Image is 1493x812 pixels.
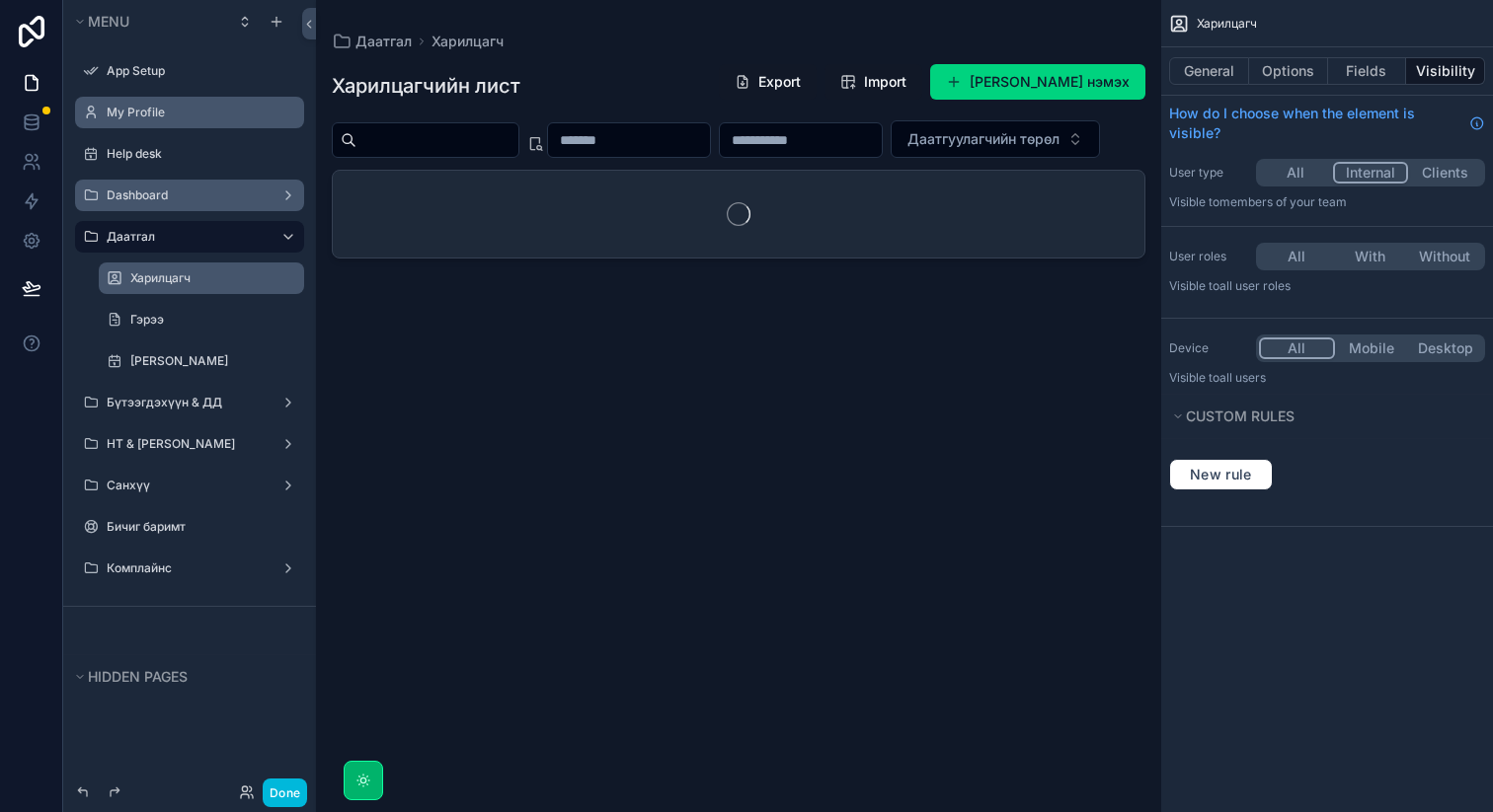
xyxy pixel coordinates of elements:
[1408,162,1482,184] button: Clients
[107,519,292,535] label: Бичиг баримт
[1169,57,1249,85] button: General
[1219,194,1347,209] span: Members of your team
[1169,370,1485,386] p: Visible to
[1259,162,1333,184] button: All
[130,312,292,328] label: Гэрээ
[1169,249,1248,264] label: User roles
[1186,407,1295,424] span: Custom rules
[1249,57,1328,85] button: Options
[1333,246,1407,267] button: With
[1259,246,1333,267] button: All
[107,229,265,245] label: Даатгал
[1408,246,1482,267] button: Without
[1169,403,1473,430] button: Custom rules
[88,668,188,685] span: Hidden pages
[130,270,292,286] label: Харилцагч
[107,63,292,79] label: App Setup
[1335,337,1409,359] button: Mobile
[1169,459,1273,490] button: New rule
[1197,16,1257,32] span: Харилцагч
[130,353,292,369] label: [PERSON_NAME]
[107,146,292,162] label: Help desk
[1406,57,1485,85] button: Visibility
[1169,278,1485,294] p: Visible to
[1259,337,1335,359] button: All
[1333,162,1409,184] button: Internal
[107,560,265,576] label: Комплайнс
[1169,165,1248,181] label: User type
[107,395,265,410] label: Бүтээгдэхүүн & ДД
[1169,104,1461,143] span: How do I choose when the element is visible?
[1219,370,1266,385] span: all users
[88,13,129,30] span: Menu
[1182,466,1260,483] span: New rule
[1408,337,1482,359] button: Desktop
[1219,278,1291,293] span: All user roles
[1169,104,1485,143] a: How do I choose when the element is visible?
[1328,57,1407,85] button: Fields
[1169,194,1485,210] p: Visible to
[263,778,307,807] button: Done
[107,436,265,452] label: НТ & [PERSON_NAME]
[107,478,265,493] label: Санхүү
[1169,340,1248,356] label: Device
[107,187,265,203] label: Dashboard
[107,105,292,120] label: My Profile
[71,8,225,36] button: Menu
[71,663,296,691] button: Hidden pages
